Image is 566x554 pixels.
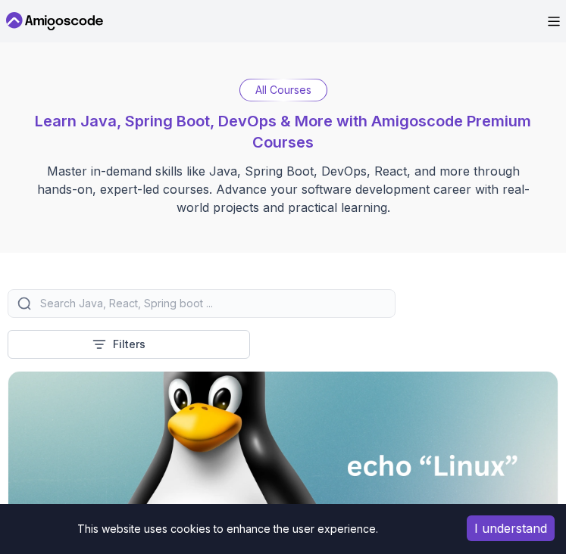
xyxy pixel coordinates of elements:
[35,112,531,151] span: Learn Java, Spring Boot, DevOps & More with Amigoscode Premium Courses
[8,330,250,359] button: Filters
[548,17,560,26] button: Open Menu
[11,515,444,543] div: This website uses cookies to enhance the user experience.
[37,296,386,311] input: Search Java, React, Spring boot ...
[29,162,538,216] p: Master in-demand skills like Java, Spring Boot, DevOps, React, and more through hands-on, expert-...
[467,515,555,541] button: Accept cookies
[113,337,145,352] p: Filters
[255,82,311,98] p: All Courses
